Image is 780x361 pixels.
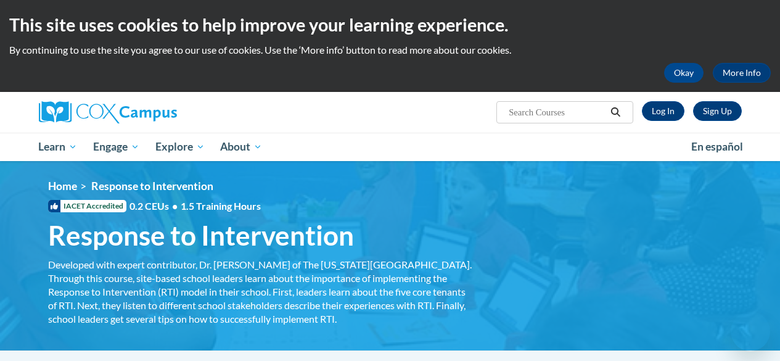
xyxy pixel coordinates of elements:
[693,101,742,121] a: Register
[85,133,147,161] a: Engage
[220,139,262,154] span: About
[172,200,178,212] span: •
[9,12,771,37] h2: This site uses cookies to help improve your learning experience.
[9,43,771,57] p: By continuing to use the site you agree to our use of cookies. Use the ‘More info’ button to read...
[507,105,606,120] input: Search Courses
[683,134,751,160] a: En español
[155,139,205,154] span: Explore
[39,101,261,123] a: Cox Campus
[212,133,270,161] a: About
[606,105,625,120] button: Search
[664,63,704,83] button: Okay
[731,312,770,351] iframe: Button to launch messaging window
[48,258,474,326] div: Developed with expert contributor, Dr. [PERSON_NAME] of The [US_STATE][GEOGRAPHIC_DATA]. Through ...
[713,63,771,83] a: More Info
[691,140,743,153] span: En español
[91,180,213,193] span: Response to Intervention
[48,219,354,252] span: Response to Intervention
[39,101,177,123] img: Cox Campus
[30,133,751,161] div: Main menu
[129,199,261,213] span: 0.2 CEUs
[181,200,261,212] span: 1.5 Training Hours
[93,139,139,154] span: Engage
[642,101,684,121] a: Log In
[48,180,77,193] a: Home
[38,139,77,154] span: Learn
[147,133,213,161] a: Explore
[31,133,86,161] a: Learn
[48,200,126,212] span: IACET Accredited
